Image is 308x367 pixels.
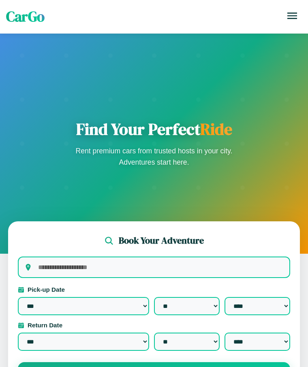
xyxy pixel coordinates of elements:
span: Ride [200,118,232,140]
h2: Book Your Adventure [119,234,204,247]
span: CarGo [6,7,45,26]
label: Return Date [18,322,290,329]
p: Rent premium cars from trusted hosts in your city. Adventures start here. [73,145,235,168]
label: Pick-up Date [18,286,290,293]
h1: Find Your Perfect [73,119,235,139]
